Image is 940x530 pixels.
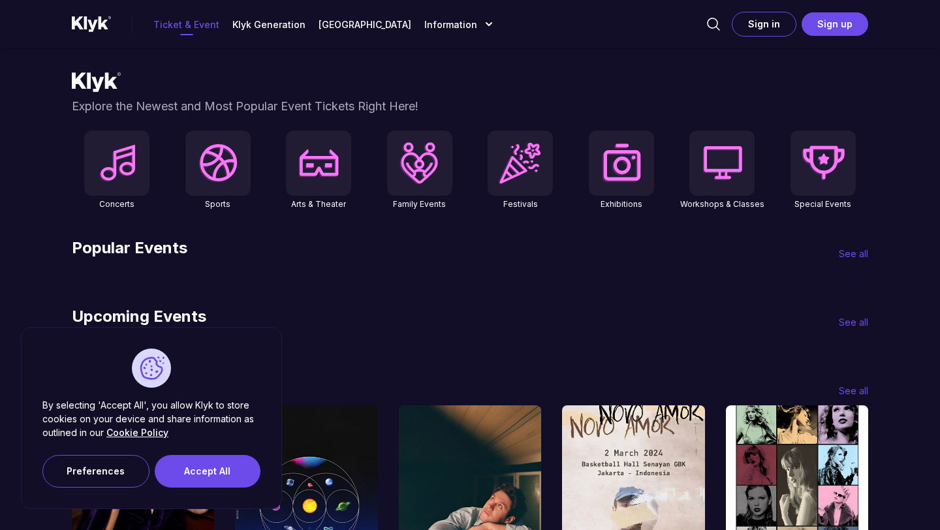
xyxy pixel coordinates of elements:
[286,131,351,196] button: Arts & Theater
[387,131,452,196] button: Family Events
[95,141,139,185] img: Concerts
[601,198,642,210] p: Exhibitions
[801,141,845,185] img: Special Events
[488,131,553,196] button: Festivals
[291,198,346,210] p: Arts & Theater
[232,18,305,31] a: Klyk Generation
[185,131,251,196] button: Sports
[689,131,755,196] button: Workshops & Classes
[99,198,134,210] p: Concerts
[196,141,240,185] img: Sports
[424,18,495,31] button: Information
[393,198,446,210] p: Family Events
[42,455,149,488] button: Preferences
[700,8,727,40] button: alert-icon
[791,131,856,196] button: Special Events
[839,247,868,260] a: See all
[839,315,868,329] a: See all
[802,12,868,36] button: Sign up
[319,18,411,31] a: [GEOGRAPHIC_DATA]
[72,239,834,258] h4: Popular Events
[503,198,538,210] p: Festivals
[398,141,442,185] img: Family Events
[296,141,341,185] img: Arts & Theater
[153,18,219,31] a: Ticket & Event
[732,12,796,37] button: Sign in
[839,384,868,397] a: See all
[205,198,230,210] p: Sports
[424,18,477,31] p: Information
[72,97,868,115] p: Explore the Newest and Most Popular Event Tickets Right Here!
[794,198,851,210] p: Special Events
[155,455,260,488] button: Accept All
[599,141,644,185] img: Exhibitions
[84,131,149,196] button: Concerts
[72,376,834,395] h4: Video on Demand
[589,131,654,196] button: Exhibitions
[72,15,111,33] img: site-logo
[72,72,868,92] img: klyk
[42,398,260,439] p: By selecting 'Accept All', you allow Klyk to store cookies on your device and share information a...
[680,198,764,210] p: Workshops & Classes
[106,427,168,438] a: Cookie Policy
[498,141,542,185] img: Festivals
[72,307,834,326] h4: Upcoming Events
[700,141,744,185] img: Workshops & Classes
